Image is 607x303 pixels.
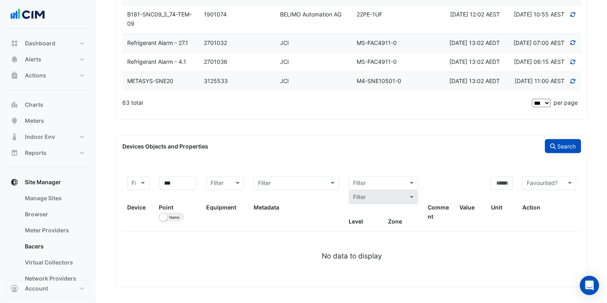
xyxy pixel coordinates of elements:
[10,117,18,125] app-icon: Meters
[122,142,208,149] span: Devices Objects and Properties
[580,276,599,295] div: Open Intercom Messenger
[10,178,18,186] app-icon: Site Manager
[10,39,18,47] app-icon: Dashboard
[10,55,18,63] app-icon: Alerts
[280,11,341,18] span: BELIMO Automation AG
[6,97,90,113] button: Charts
[18,254,90,270] a: Virtual Collectors
[449,39,500,46] span: Fri 12-Nov-2021 13:02 AEDT
[10,6,46,22] img: Company Logo
[25,285,48,293] span: Account
[280,58,289,65] span: JCI
[449,58,500,65] span: Fri 12-Nov-2021 13:02 AEDT
[159,203,173,210] span: Point
[127,203,146,210] span: Device
[10,133,18,141] app-icon: Indoor Env
[204,77,228,84] span: 3125533
[6,174,90,190] button: Site Manager
[18,190,90,206] a: Manage Sites
[428,203,449,220] span: Comment
[6,51,90,67] button: Alerts
[6,35,90,51] button: Dashboard
[449,77,500,84] span: Fri 12-Nov-2021 13:02 AEDT
[10,149,18,157] app-icon: Reports
[514,39,564,46] span: Discovered at
[254,203,279,210] span: Metadata
[6,113,90,129] button: Meters
[515,77,564,84] span: Discovered at
[206,203,236,210] span: Equipment
[357,39,397,46] span: MS-FAC4911-0
[204,58,227,65] span: 2701036
[25,101,43,109] span: Charts
[127,77,173,84] span: METASYS-SNE20
[18,206,90,222] a: Browser
[204,11,227,18] span: 1901074
[450,11,500,18] span: Fri 25-Aug-2023 12:02 AEST
[514,58,564,65] span: Discovered at
[204,39,227,46] span: 2701032
[357,77,401,84] span: M4-SNE10501-0
[569,11,577,18] a: Refresh
[280,77,289,84] span: JCI
[6,129,90,145] button: Indoor Env
[344,190,423,204] div: Please select Filter first
[25,133,55,141] span: Indoor Env
[514,11,564,18] span: Discovered at
[18,222,90,238] a: Meter Providers
[25,71,46,79] span: Actions
[122,92,530,112] div: 63 total
[25,117,44,125] span: Meters
[122,250,581,261] div: No data to display
[159,213,184,220] ui-switch: Toggle between object name and object identifier
[25,55,41,63] span: Alerts
[6,67,90,83] button: Actions
[127,11,192,27] span: B181-SNC09_3_74-TEM-09
[25,39,55,47] span: Dashboard
[349,218,363,224] span: Level
[25,178,61,186] span: Site Manager
[459,203,475,210] span: Value
[388,218,402,224] span: Zone
[6,145,90,161] button: Reports
[357,58,397,65] span: MS-FAC4911-0
[522,203,540,210] span: Action
[6,281,90,297] button: Account
[569,77,577,84] a: Refresh
[18,238,90,254] a: Bacers
[554,99,578,106] span: per page
[491,203,502,210] span: Unit
[569,58,577,65] a: Refresh
[10,101,18,109] app-icon: Charts
[127,58,186,65] span: Refrigerant Alarm - 4.1
[127,39,188,46] span: Refrigerant Alarm - 27.1
[10,71,18,79] app-icon: Actions
[357,11,382,18] span: 22PE-1UF
[545,139,581,153] button: Search
[18,270,90,287] a: Network Providers
[280,39,289,46] span: JCI
[25,149,47,157] span: Reports
[569,39,577,46] a: Refresh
